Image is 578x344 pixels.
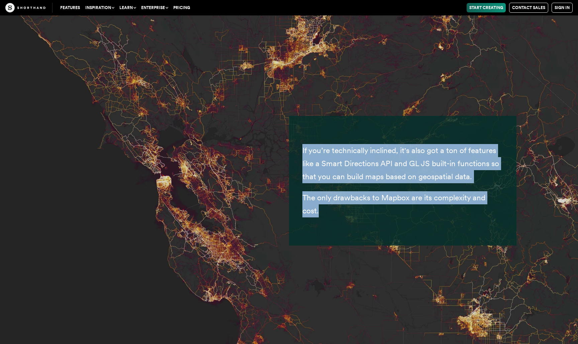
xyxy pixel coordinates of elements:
[58,3,83,12] a: Features
[302,146,499,181] span: If you’re technically inclined, it's also got a ton of features like a Smart Directions API and G...
[138,3,171,12] button: Enterprise
[117,3,138,12] button: Learn
[552,3,573,13] a: Sign in
[302,193,485,215] span: The only drawbacks to Mapbox are its complexity and cost.
[5,3,45,12] img: The Craft
[467,3,506,12] a: Start Creating
[83,3,117,12] button: Inspiration
[509,3,548,13] a: Contact Sales
[171,3,193,12] a: Pricing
